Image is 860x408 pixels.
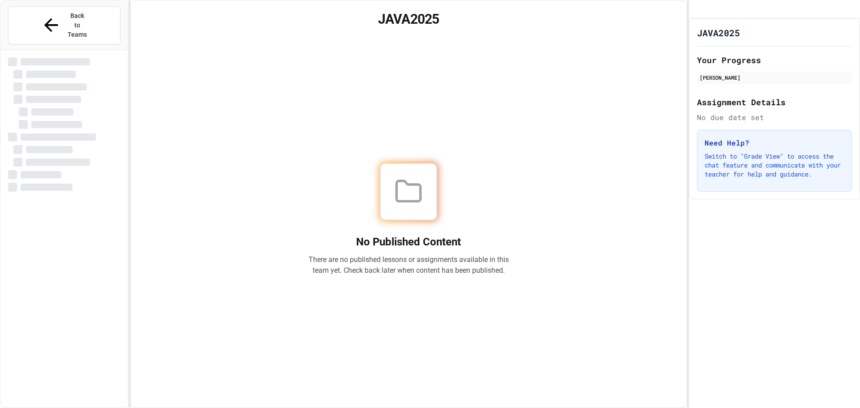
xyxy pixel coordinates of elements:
h2: No Published Content [308,235,509,249]
p: There are no published lessons or assignments available in this team yet. Check back later when c... [308,254,509,276]
div: [PERSON_NAME] [700,73,849,82]
button: Back to Teams [8,6,120,44]
p: Switch to "Grade View" to access the chat feature and communicate with your teacher for help and ... [705,152,844,179]
h1: JAVA2025 [142,11,676,27]
span: Back to Teams [67,11,88,39]
h2: Assignment Details [697,96,852,108]
h2: Your Progress [697,54,852,66]
div: No due date set [697,112,852,123]
h3: Need Help? [705,137,844,148]
h1: JAVA2025 [697,26,740,39]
